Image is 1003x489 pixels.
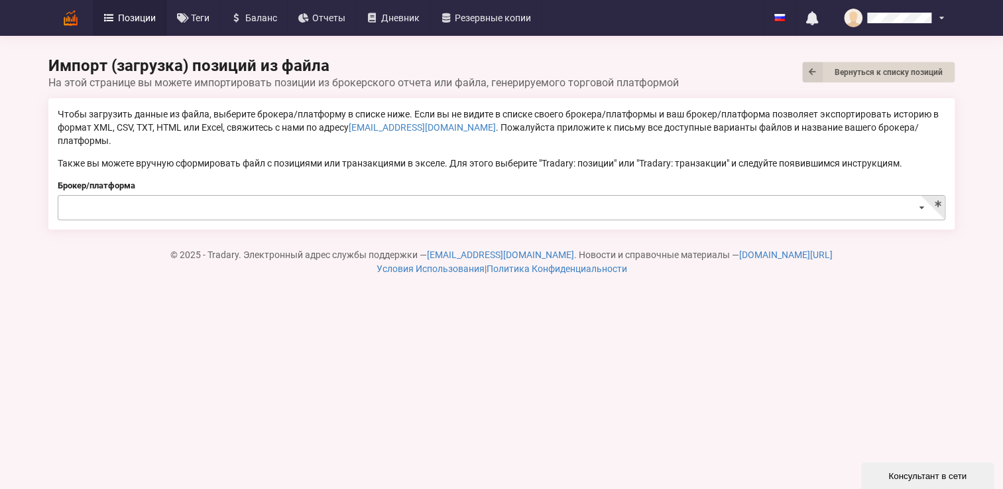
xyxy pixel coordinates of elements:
a: Условия Использования [377,263,485,274]
div: © 2025 - Tradary. Электронный адрес службы поддержки — . Новости и справочные материалы — | [48,248,955,276]
img: no_avatar_64x64-c1df70be568ff5ffbc6dc4fa4a63b692.png [844,9,862,27]
a: [EMAIL_ADDRESS][DOMAIN_NAME] [349,122,496,133]
label: Брокер/платформа [58,179,945,192]
div: Импорт (загрузка) позиций из файла [48,56,955,89]
span: Теги [191,13,209,23]
img: logo-5391b84d95ca78eb0fcbe8eb83ca0fe5.png [59,7,82,30]
span: Баланс [245,13,277,23]
p: Также вы можете вручную сформировать файл с позициями или транзакциями в экселе. Для этого выбери... [58,157,945,170]
span: Дневник [381,13,420,23]
a: Вернуться к списку позиций [802,62,955,82]
span: Позиции [118,13,156,23]
div: На этой странице вы можете импортировать позиции из брокерского отчета или файла, генерируемого т... [48,76,955,89]
span: Отчеты [312,13,345,23]
p: Чтобы загрузить данные из файла, выберите брокера/платформу в списке ниже. Если вы не видите в сп... [58,107,945,147]
iframe: chat widget [861,460,996,489]
span: Резервные копии [455,13,531,23]
a: Политика Конфиденциальности [487,263,627,274]
a: [EMAIL_ADDRESS][DOMAIN_NAME] [427,249,574,260]
a: [DOMAIN_NAME][URL] [739,249,833,260]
